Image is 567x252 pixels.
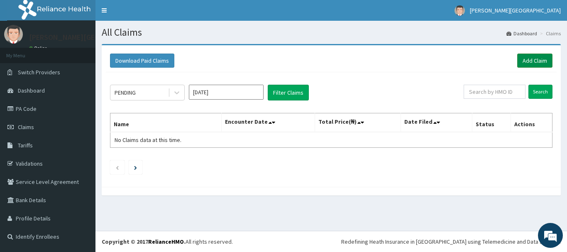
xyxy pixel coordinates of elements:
[115,136,181,144] span: No Claims data at this time.
[189,85,264,100] input: Select Month and Year
[511,113,552,132] th: Actions
[470,7,561,14] span: [PERSON_NAME][GEOGRAPHIC_DATA]
[18,142,33,149] span: Tariffs
[95,231,567,252] footer: All rights reserved.
[29,45,49,51] a: Online
[115,88,136,97] div: PENDING
[464,85,525,99] input: Search by HMO ID
[315,113,401,132] th: Total Price(₦)
[341,237,561,246] div: Redefining Heath Insurance in [GEOGRAPHIC_DATA] using Telemedicine and Data Science!
[115,164,119,171] a: Previous page
[110,113,222,132] th: Name
[134,164,137,171] a: Next page
[268,85,309,100] button: Filter Claims
[222,113,315,132] th: Encounter Date
[110,54,174,68] button: Download Paid Claims
[538,30,561,37] li: Claims
[18,69,60,76] span: Switch Providers
[517,54,552,68] a: Add Claim
[4,25,23,44] img: User Image
[401,113,472,132] th: Date Filed
[29,34,152,41] p: [PERSON_NAME][GEOGRAPHIC_DATA]
[472,113,511,132] th: Status
[506,30,537,37] a: Dashboard
[148,238,184,245] a: RelianceHMO
[18,123,34,131] span: Claims
[102,27,561,38] h1: All Claims
[455,5,465,16] img: User Image
[102,238,186,245] strong: Copyright © 2017 .
[18,87,45,94] span: Dashboard
[528,85,552,99] input: Search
